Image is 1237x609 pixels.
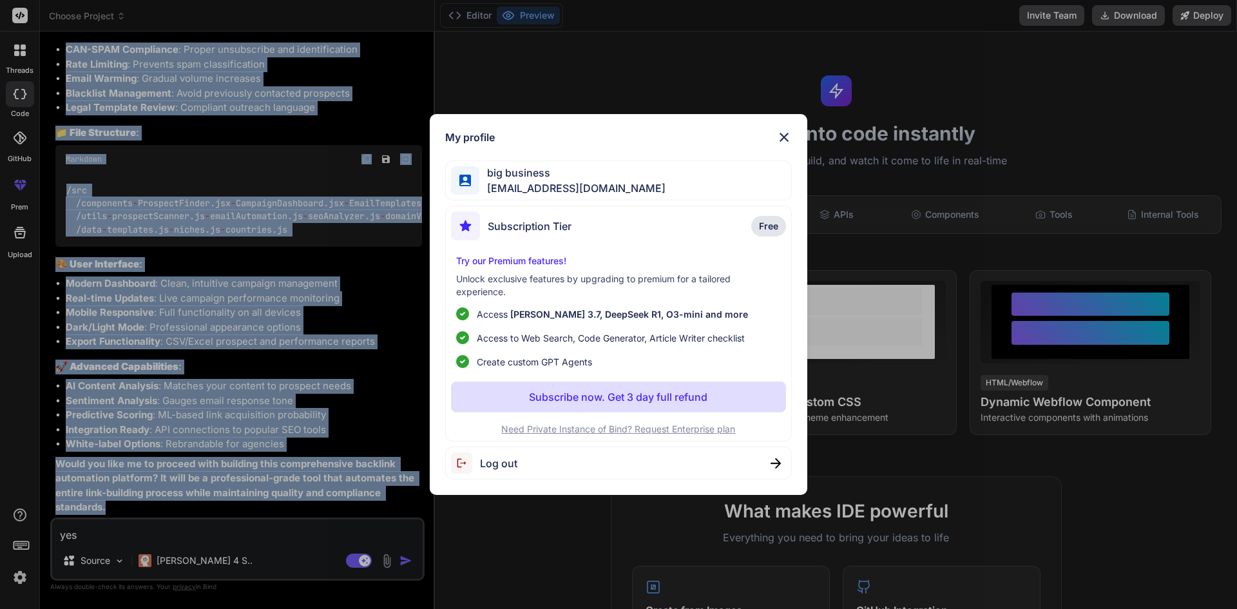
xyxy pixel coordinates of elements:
[776,130,792,145] img: close
[445,130,495,145] h1: My profile
[510,309,748,320] span: [PERSON_NAME] 3.7, DeepSeek R1, O3-mini and more
[477,355,592,369] span: Create custom GPT Agents
[479,165,666,180] span: big business
[459,175,472,187] img: profile
[451,382,787,412] button: Subscribe now. Get 3 day full refund
[477,307,748,321] p: Access
[451,211,480,240] img: subscription
[479,180,666,196] span: [EMAIL_ADDRESS][DOMAIN_NAME]
[456,273,782,298] p: Unlock exclusive features by upgrading to premium for a tailored experience.
[456,355,469,368] img: checklist
[488,218,571,234] span: Subscription Tier
[456,307,469,320] img: checklist
[451,423,787,436] p: Need Private Instance of Bind? Request Enterprise plan
[480,456,517,471] span: Log out
[451,452,480,474] img: logout
[771,458,781,469] img: close
[529,389,707,405] p: Subscribe now. Get 3 day full refund
[456,255,782,267] p: Try our Premium features!
[477,331,745,345] span: Access to Web Search, Code Generator, Article Writer checklist
[456,331,469,344] img: checklist
[759,220,778,233] span: Free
